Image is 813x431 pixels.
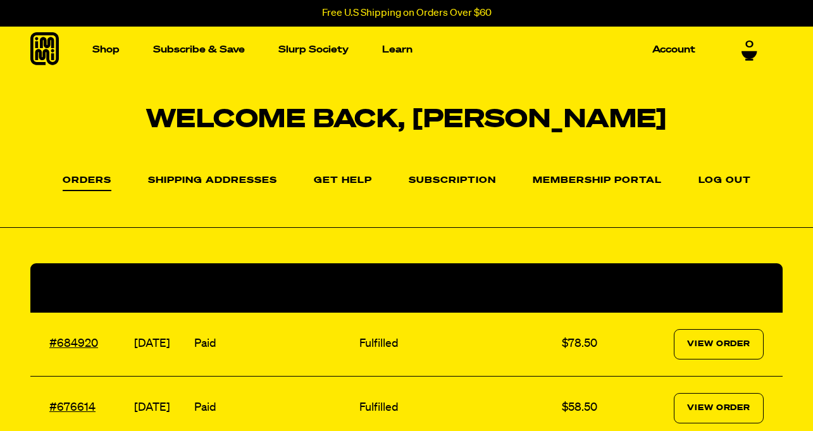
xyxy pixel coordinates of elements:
[131,313,191,377] td: [DATE]
[63,176,111,191] a: Orders
[148,176,277,186] a: Shipping Addresses
[191,263,356,313] th: Payment Status
[148,40,250,59] a: Subscribe & Save
[409,176,496,186] a: Subscription
[674,329,764,359] a: View Order
[87,40,125,59] a: Shop
[131,263,191,313] th: Date
[647,40,700,59] a: Account
[273,40,354,59] a: Slurp Society
[533,176,662,186] a: Membership Portal
[49,338,98,349] a: #684920
[314,176,372,186] a: Get Help
[356,263,558,313] th: Fulfillment Status
[742,39,757,61] a: 0
[698,176,751,186] a: Log out
[30,263,131,313] th: Order
[87,27,700,73] nav: Main navigation
[322,8,492,19] p: Free U.S Shipping on Orders Over $60
[559,263,624,313] th: Total
[559,313,624,377] td: $78.50
[745,39,754,51] span: 0
[356,313,558,377] td: Fulfilled
[191,313,356,377] td: Paid
[377,40,418,59] a: Learn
